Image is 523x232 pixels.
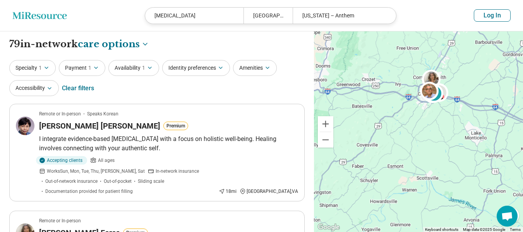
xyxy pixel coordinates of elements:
p: I integrate evidence-based [MEDICAL_DATA] with a focus on holistic well-being. Healing involves c... [39,134,298,153]
span: Map data ©2025 Google [463,227,505,232]
p: Remote or In-person [39,110,81,117]
button: Premium [163,122,188,130]
a: Terms (opens in new tab) [510,227,521,232]
button: Zoom out [318,132,333,148]
div: [GEOGRAPHIC_DATA], [GEOGRAPHIC_DATA] [243,8,293,24]
h1: 79 in-network [9,38,149,51]
span: Sliding scale [138,178,164,185]
button: Availability1 [108,60,159,76]
h3: [PERSON_NAME] [PERSON_NAME] [39,120,160,131]
span: care options [78,38,140,51]
div: [GEOGRAPHIC_DATA] , VA [240,188,298,195]
button: Care options [78,38,149,51]
button: Amenities [233,60,277,76]
span: 1 [88,64,91,72]
div: [US_STATE] – Anthem [293,8,391,24]
span: Documentation provided for patient filling [45,188,133,195]
span: 1 [39,64,42,72]
p: Remote or In-person [39,217,81,224]
div: 2 [425,84,443,102]
button: Zoom in [318,116,333,132]
span: Out-of-pocket [104,178,132,185]
button: Payment1 [59,60,105,76]
div: Accepting clients [36,156,87,165]
div: [MEDICAL_DATA] [145,8,243,24]
span: Speaks Korean [87,110,118,117]
button: Specialty1 [9,60,56,76]
button: Log In [474,9,511,22]
button: Identity preferences [162,60,230,76]
span: Out-of-network insurance [45,178,98,185]
span: Works Sun, Mon, Tue, Thu, [PERSON_NAME], Sat [47,168,145,175]
span: All ages [98,157,115,164]
span: 1 [142,64,145,72]
button: Accessibility [9,80,59,96]
div: Open chat [497,206,518,227]
div: 18 mi [219,188,237,195]
span: In-network insurance [156,168,199,175]
div: Clear filters [62,79,94,98]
